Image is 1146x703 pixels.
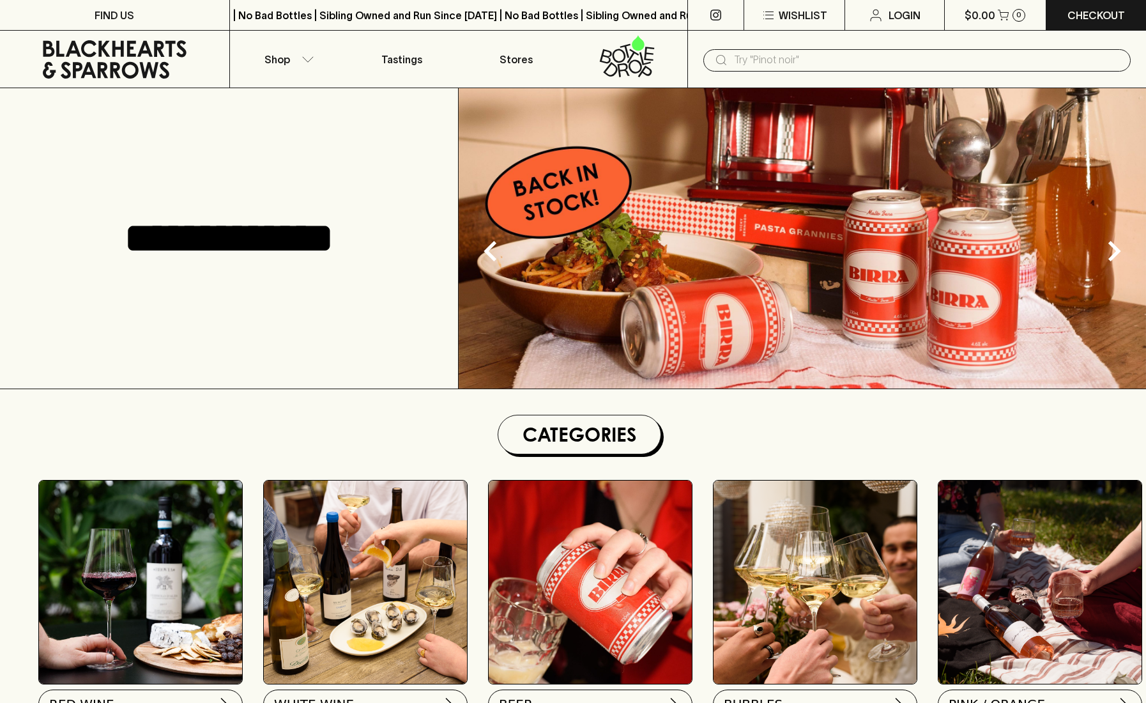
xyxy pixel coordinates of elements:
[714,481,917,684] img: 2022_Festive_Campaign_INSTA-16 1
[344,31,459,88] a: Tastings
[489,481,692,684] img: BIRRA_GOOD-TIMES_INSTA-2 1/optimise?auth=Mjk3MjY0ODMzMw__
[39,481,242,684] img: Red Wine Tasting
[459,31,573,88] a: Stores
[264,52,290,67] p: Shop
[500,52,533,67] p: Stores
[503,421,655,449] h1: Categories
[965,8,995,23] p: $0.00
[95,8,134,23] p: FIND US
[779,8,827,23] p: Wishlist
[459,88,1146,389] img: optimise
[1016,12,1021,19] p: 0
[381,52,422,67] p: Tastings
[889,8,921,23] p: Login
[1067,8,1125,23] p: Checkout
[1089,226,1140,277] button: Next
[264,481,467,684] img: optimise
[465,226,516,277] button: Previous
[230,31,344,88] button: Shop
[734,50,1120,70] input: Try "Pinot noir"
[938,481,1142,684] img: gospel_collab-2 1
